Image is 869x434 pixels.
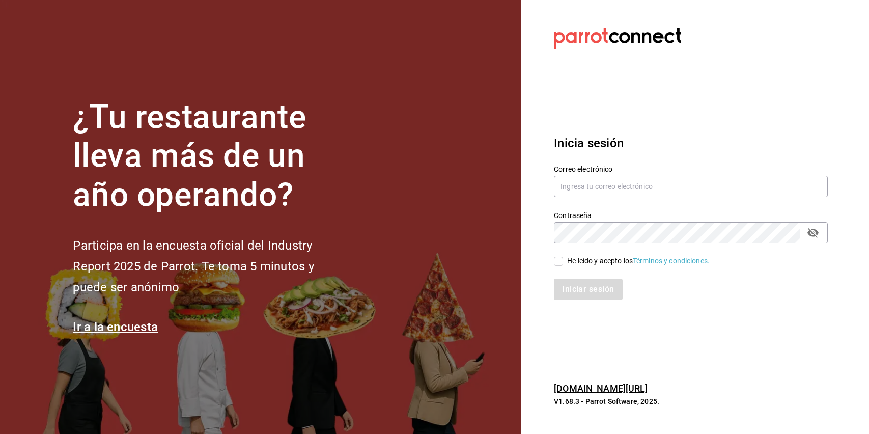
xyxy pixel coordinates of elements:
[554,211,828,219] label: Contraseña
[633,257,710,265] a: Términos y condiciones.
[73,320,158,334] a: Ir a la encuesta
[554,396,828,406] p: V1.68.3 - Parrot Software, 2025.
[73,235,348,297] h2: Participa en la encuesta oficial del Industry Report 2025 de Parrot. Te toma 5 minutos y puede se...
[567,256,710,266] div: He leído y acepto los
[554,165,828,172] label: Correo electrónico
[804,224,822,241] button: passwordField
[73,98,348,215] h1: ¿Tu restaurante lleva más de un año operando?
[554,134,828,152] h3: Inicia sesión
[554,176,828,197] input: Ingresa tu correo electrónico
[554,383,648,394] a: [DOMAIN_NAME][URL]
